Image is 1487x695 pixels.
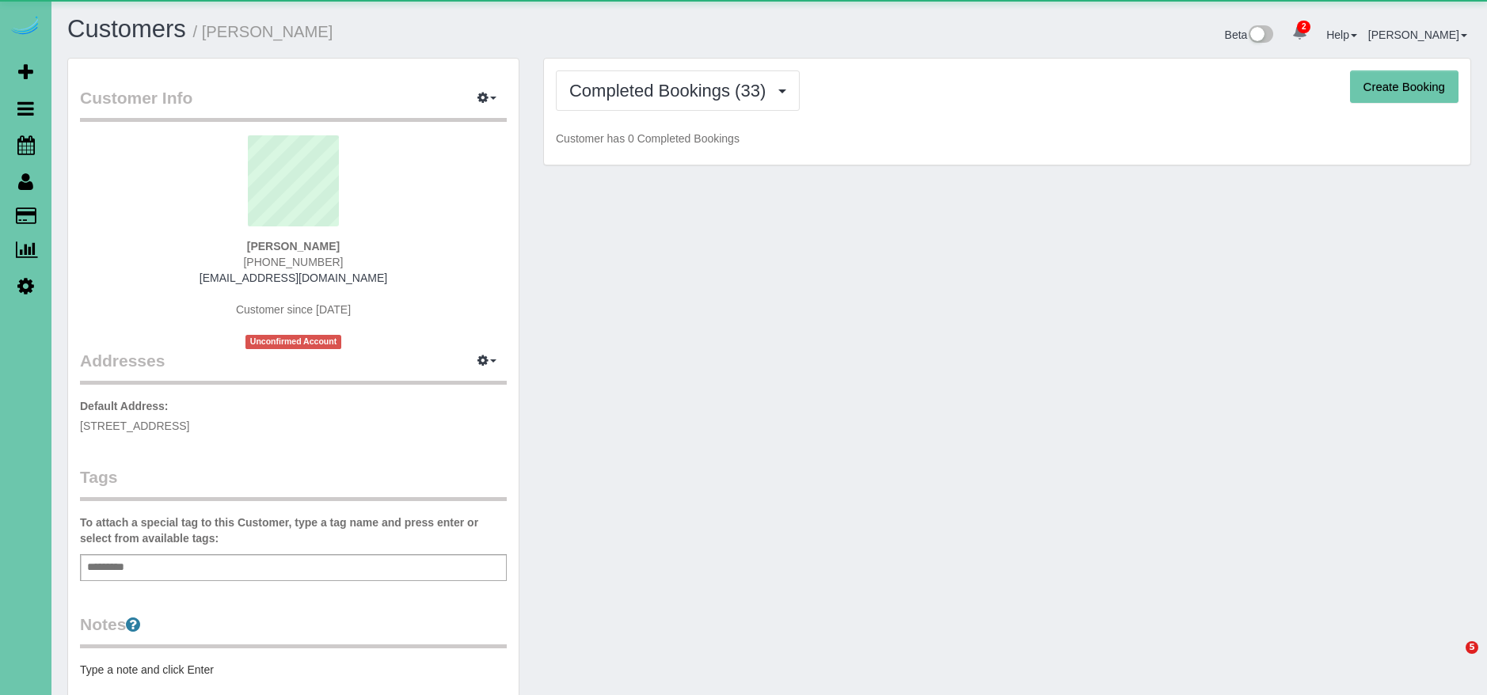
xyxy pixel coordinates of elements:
button: Create Booking [1350,70,1458,104]
a: [PERSON_NAME] [1368,28,1467,41]
span: [PHONE_NUMBER] [243,256,343,268]
legend: Notes [80,613,507,648]
span: Completed Bookings (33) [569,81,774,101]
span: [STREET_ADDRESS] [80,420,189,432]
button: Completed Bookings (33) [556,70,800,111]
span: 5 [1466,641,1478,654]
label: To attach a special tag to this Customer, type a tag name and press enter or select from availabl... [80,515,507,546]
p: Customer has 0 Completed Bookings [556,131,1458,146]
legend: Tags [80,465,507,501]
img: Automaid Logo [10,16,41,38]
legend: Customer Info [80,86,507,122]
iframe: Intercom live chat [1433,641,1471,679]
a: [EMAIL_ADDRESS][DOMAIN_NAME] [200,272,387,284]
span: Customer since [DATE] [236,303,351,316]
img: New interface [1247,25,1273,46]
a: Beta [1225,28,1274,41]
a: Help [1326,28,1357,41]
label: Default Address: [80,398,169,414]
strong: [PERSON_NAME] [247,240,340,253]
a: 2 [1284,16,1315,51]
a: Customers [67,15,186,43]
small: / [PERSON_NAME] [193,23,333,40]
span: Unconfirmed Account [245,335,342,348]
span: 2 [1297,21,1310,33]
pre: Type a note and click Enter [80,662,507,678]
